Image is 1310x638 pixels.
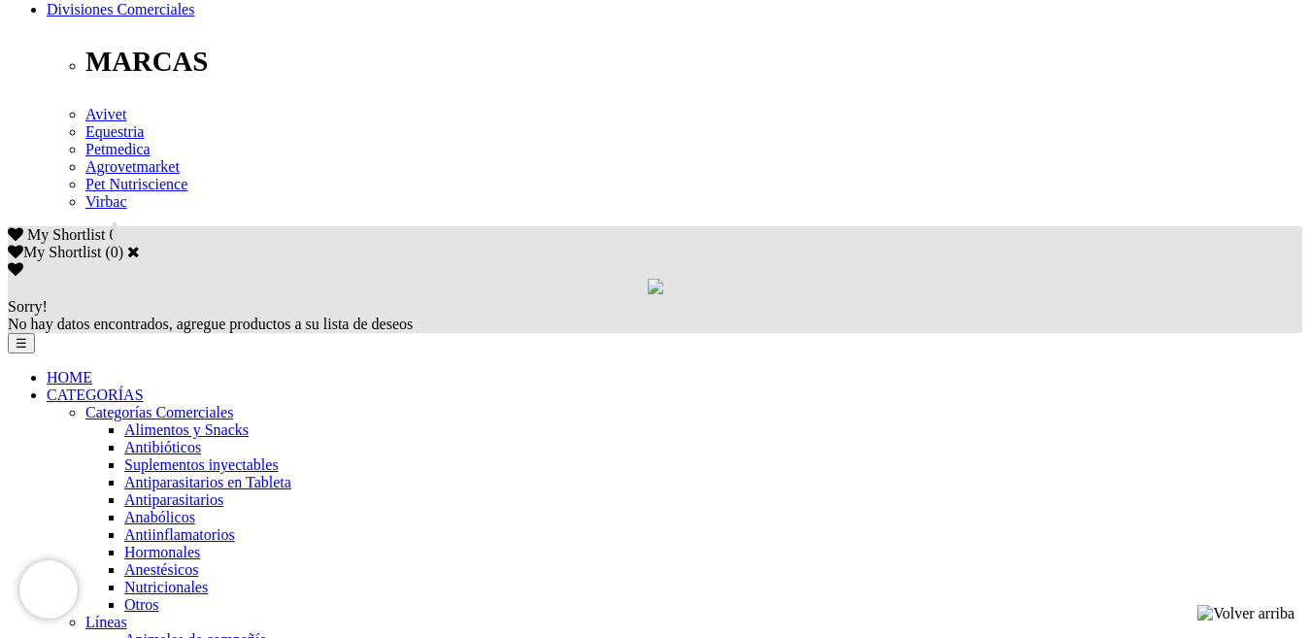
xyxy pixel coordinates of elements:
[124,579,208,595] a: Nutricionales
[111,244,118,260] label: 0
[19,560,78,619] iframe: Brevo live chat
[124,421,249,438] a: Alimentos y Snacks
[47,1,194,17] a: Divisiones Comerciales
[85,404,233,420] a: Categorías Comerciales
[8,333,35,353] button: ☰
[127,244,140,259] a: Cerrar
[124,439,201,455] a: Antibióticos
[85,176,187,192] a: Pet Nutriscience
[124,509,195,525] a: Anabólicos
[85,614,127,630] a: Líneas
[124,526,235,543] a: Antiinflamatorios
[124,544,200,560] a: Hormonales
[109,226,117,243] span: 0
[124,491,223,508] a: Antiparasitarios
[85,141,151,157] a: Petmedica
[27,226,105,243] span: My Shortlist
[47,386,144,403] a: CATEGORÍAS
[648,279,663,294] img: loading.gif
[124,456,279,473] a: Suplementos inyectables
[85,106,126,122] a: Avivet
[124,596,159,613] a: Otros
[8,298,48,315] span: Sorry!
[8,298,1302,333] div: No hay datos encontrados, agregue productos a su lista de deseos
[8,244,101,260] label: My Shortlist
[124,561,198,578] a: Anestésicos
[105,244,123,260] span: ( )
[85,123,144,140] a: Equestria
[85,158,180,175] a: Agrovetmarket
[47,369,92,386] a: HOME
[124,474,291,490] a: Antiparasitarios en Tableta
[1197,605,1294,622] img: Volver arriba
[85,46,1302,78] p: MARCAS
[85,193,127,210] a: Virbac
